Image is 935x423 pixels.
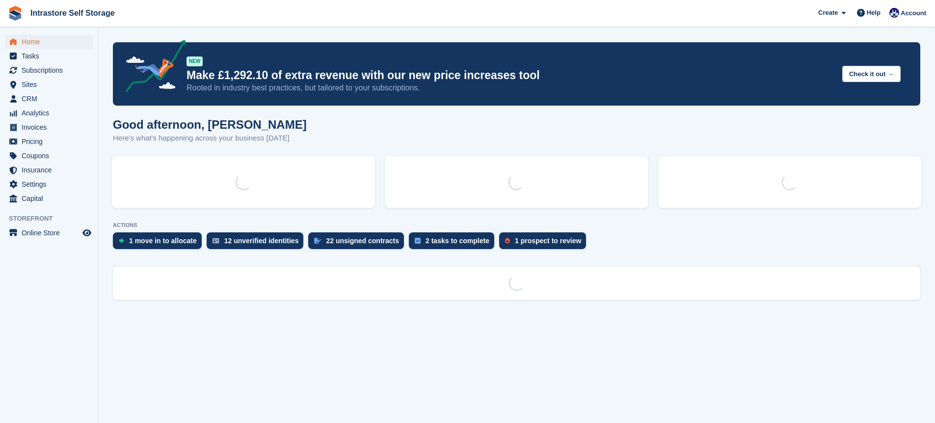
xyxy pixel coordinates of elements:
a: Preview store [81,227,93,239]
span: Pricing [22,135,80,148]
img: task-75834270c22a3079a89374b754ae025e5fb1db73e45f91037f5363f120a921f8.svg [415,238,421,244]
a: menu [5,177,93,191]
a: menu [5,92,93,106]
a: menu [5,78,93,91]
a: 1 prospect to review [499,232,591,254]
span: Help [867,8,881,18]
a: menu [5,49,93,63]
p: Here's what's happening across your business [DATE] [113,133,307,144]
button: Check it out → [842,66,901,82]
img: prospect-51fa495bee0391a8d652442698ab0144808aea92771e9ea1ae160a38d050c398.svg [505,238,510,244]
span: Online Store [22,226,80,240]
a: menu [5,106,93,120]
a: 1 move in to allocate [113,232,207,254]
span: CRM [22,92,80,106]
div: 12 unverified identities [224,237,299,245]
div: 22 unsigned contracts [326,237,399,245]
span: Sites [22,78,80,91]
a: menu [5,135,93,148]
span: Coupons [22,149,80,163]
span: Invoices [22,120,80,134]
img: stora-icon-8386f47178a22dfd0bd8f6a31ec36ba5ce8667c1dd55bd0f319d3a0aa187defe.svg [8,6,23,21]
span: Analytics [22,106,80,120]
span: Create [818,8,838,18]
a: menu [5,226,93,240]
a: menu [5,63,93,77]
span: Home [22,35,80,49]
a: menu [5,192,93,205]
p: ACTIONS [113,222,920,228]
span: Storefront [9,214,98,224]
p: Make £1,292.10 of extra revenue with our new price increases tool [187,68,834,83]
span: Account [901,8,926,18]
span: Capital [22,192,80,205]
img: verify_identity-adf6edd0f0f0b5bbfe63781bf79b02c33cf7c696d77639b501bdc392416b5a36.svg [213,238,219,244]
span: Insurance [22,163,80,177]
p: Rooted in industry best practices, but tailored to your subscriptions. [187,83,834,93]
a: 12 unverified identities [207,232,309,254]
img: move_ins_to_allocate_icon-fdf77a2bb77ea45bf5b3d319d69a93e2d87916cf1d5bf7949dd705db3b84f3ca.svg [119,238,124,244]
a: 2 tasks to complete [409,232,499,254]
a: menu [5,35,93,49]
div: 1 prospect to review [515,237,581,245]
a: 22 unsigned contracts [308,232,409,254]
span: Tasks [22,49,80,63]
span: Subscriptions [22,63,80,77]
a: Intrastore Self Storage [27,5,119,21]
h1: Good afternoon, [PERSON_NAME] [113,118,307,131]
span: Settings [22,177,80,191]
div: 2 tasks to complete [426,237,489,245]
div: 1 move in to allocate [129,237,197,245]
img: price-adjustments-announcement-icon-8257ccfd72463d97f412b2fc003d46551f7dbcb40ab6d574587a9cd5c0d94... [117,40,186,96]
div: NEW [187,56,203,66]
img: Mathew Tremewan [889,8,899,18]
a: menu [5,120,93,134]
img: contract_signature_icon-13c848040528278c33f63329250d36e43548de30e8caae1d1a13099fd9432cc5.svg [314,238,321,244]
a: menu [5,149,93,163]
a: menu [5,163,93,177]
